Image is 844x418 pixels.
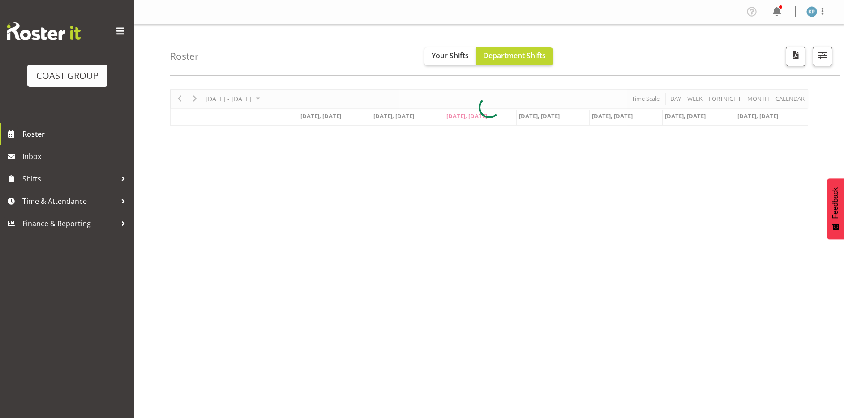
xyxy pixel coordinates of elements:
span: Shifts [22,172,116,185]
span: Time & Attendance [22,194,116,208]
span: Inbox [22,150,130,163]
button: Your Shifts [424,47,476,65]
span: Feedback [831,187,840,219]
span: Your Shifts [432,51,469,60]
span: Department Shifts [483,51,546,60]
span: Roster [22,127,130,141]
span: Finance & Reporting [22,217,116,230]
h4: Roster [170,51,199,61]
div: COAST GROUP [36,69,99,82]
button: Filter Shifts [813,47,832,66]
img: Rosterit website logo [7,22,81,40]
button: Download a PDF of the roster according to the set date range. [786,47,805,66]
button: Feedback - Show survey [827,178,844,239]
img: kent-pollard5758.jpg [806,6,817,17]
button: Department Shifts [476,47,553,65]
